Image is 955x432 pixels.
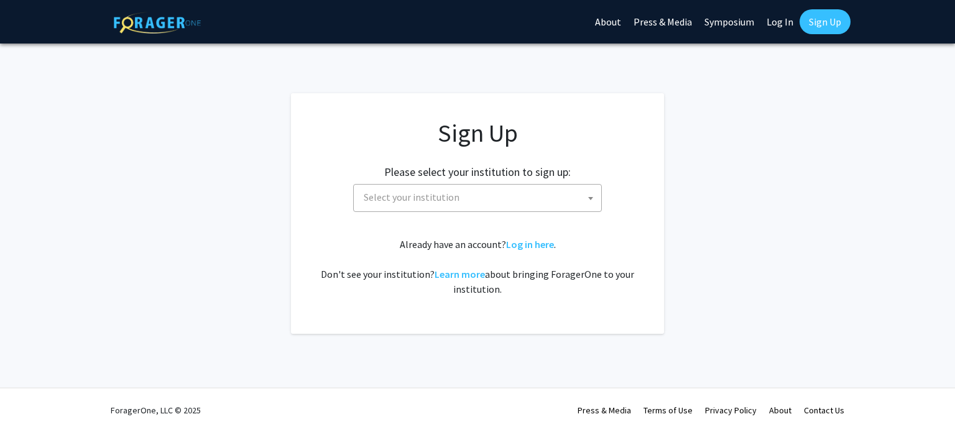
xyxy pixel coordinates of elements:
a: Press & Media [578,405,631,416]
img: ForagerOne Logo [114,12,201,34]
div: Already have an account? . Don't see your institution? about bringing ForagerOne to your institut... [316,237,639,296]
a: Privacy Policy [705,405,757,416]
span: Select your institution [364,191,459,203]
span: Select your institution [359,185,601,210]
a: Contact Us [804,405,844,416]
div: ForagerOne, LLC © 2025 [111,388,201,432]
h1: Sign Up [316,118,639,148]
a: About [769,405,791,416]
a: Sign Up [800,9,851,34]
a: Log in here [506,238,554,250]
a: Learn more about bringing ForagerOne to your institution [435,268,485,280]
a: Terms of Use [644,405,693,416]
h2: Please select your institution to sign up: [384,165,571,179]
span: Select your institution [353,184,602,212]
